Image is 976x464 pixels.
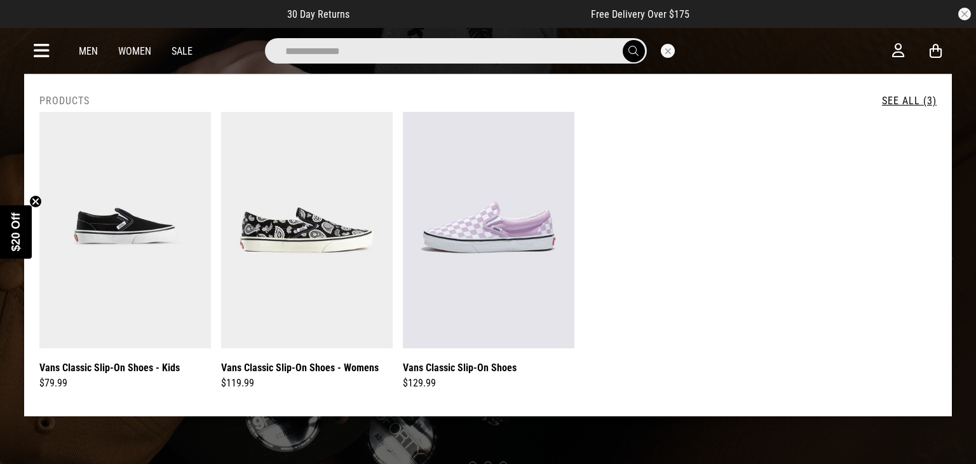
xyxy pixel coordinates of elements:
a: Sale [172,45,193,57]
img: Vans Classic Slip-on Shoes - Kids in Black [39,112,211,348]
img: Vans Classic Slip-on Shoes - Womens in Black [221,112,393,348]
span: $20 Off [10,212,22,251]
span: Free Delivery Over $175 [591,8,689,20]
a: Women [118,45,151,57]
a: Men [79,45,98,57]
iframe: Customer reviews powered by Trustpilot [375,8,566,20]
div: $119.99 [221,376,393,391]
button: Close teaser [29,195,42,208]
a: See All (3) [882,95,937,107]
a: Vans Classic Slip-On Shoes - Kids [39,360,180,376]
button: Open LiveChat chat widget [10,5,48,43]
div: $79.99 [39,376,211,391]
span: 30 Day Returns [287,8,349,20]
h2: Products [39,95,90,107]
img: Vans Classic Slip-on Shoes in Purple [403,112,574,348]
div: $129.99 [403,376,574,391]
a: Vans Classic Slip-On Shoes - Womens [221,360,379,376]
button: Close search [661,44,675,58]
a: Vans Classic Slip-On Shoes [403,360,517,376]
